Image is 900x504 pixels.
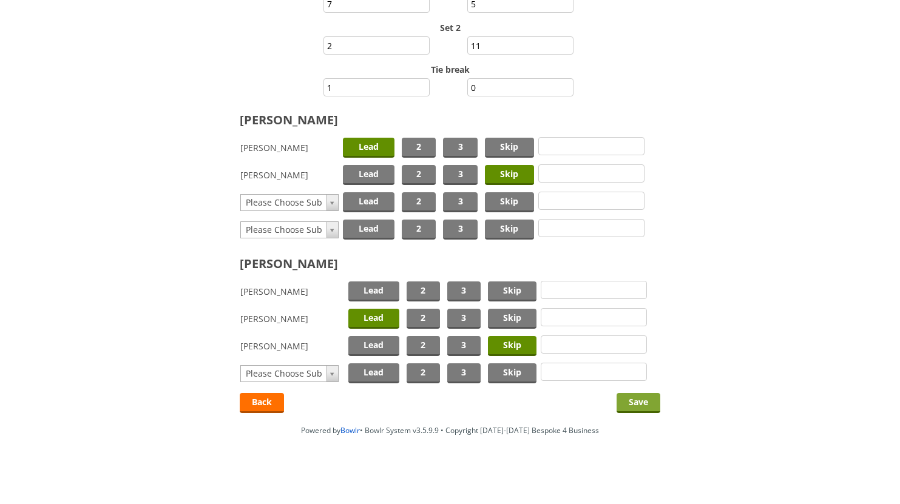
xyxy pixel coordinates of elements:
span: Skip [488,336,536,356]
span: Lead [343,165,394,185]
span: Lead [348,281,399,301]
span: Please Choose Sub [246,195,322,210]
span: 3 [443,165,477,185]
span: 2 [407,281,440,301]
span: 3 [447,363,481,383]
span: Skip [485,138,534,158]
td: [PERSON_NAME] [240,332,345,360]
a: Please Choose Sub [240,365,339,382]
td: [PERSON_NAME] [240,161,339,189]
a: Bowlr [340,425,360,435]
span: 3 [447,309,481,329]
span: Skip [485,165,534,185]
span: Lead [348,309,399,329]
span: Lead [348,336,399,356]
span: Skip [485,220,534,240]
span: 3 [447,281,481,301]
span: Lead [343,138,394,158]
td: [PERSON_NAME] [240,305,345,332]
h2: [PERSON_NAME] [240,255,660,272]
a: Back [240,393,284,413]
span: Please Choose Sub [246,222,322,238]
span: 2 [407,363,440,383]
span: 2 [407,309,440,329]
span: Skip [488,309,536,329]
span: 2 [402,138,436,158]
span: 2 [407,336,440,356]
span: 3 [443,192,477,212]
span: 3 [443,220,477,240]
span: Lead [343,220,394,240]
span: Lead [348,363,399,383]
span: Skip [485,192,534,212]
span: Please Choose Sub [246,366,322,381]
span: 2 [402,192,436,212]
label: Tie break [12,64,888,75]
a: Please Choose Sub [240,221,339,238]
span: 3 [443,138,477,158]
span: Lead [343,192,394,212]
td: [PERSON_NAME] [240,278,345,305]
span: 2 [402,165,436,185]
a: Please Choose Sub [240,194,339,211]
input: Save [617,393,660,413]
label: Set 2 [12,22,888,33]
span: Powered by • Bowlr System v3.5.9.9 • Copyright [DATE]-[DATE] Bespoke 4 Business [301,425,599,435]
td: [PERSON_NAME] [240,134,339,161]
span: Skip [488,281,536,301]
h2: [PERSON_NAME] [240,112,660,128]
span: 2 [402,220,436,240]
span: Skip [488,363,536,383]
span: 3 [447,336,481,356]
